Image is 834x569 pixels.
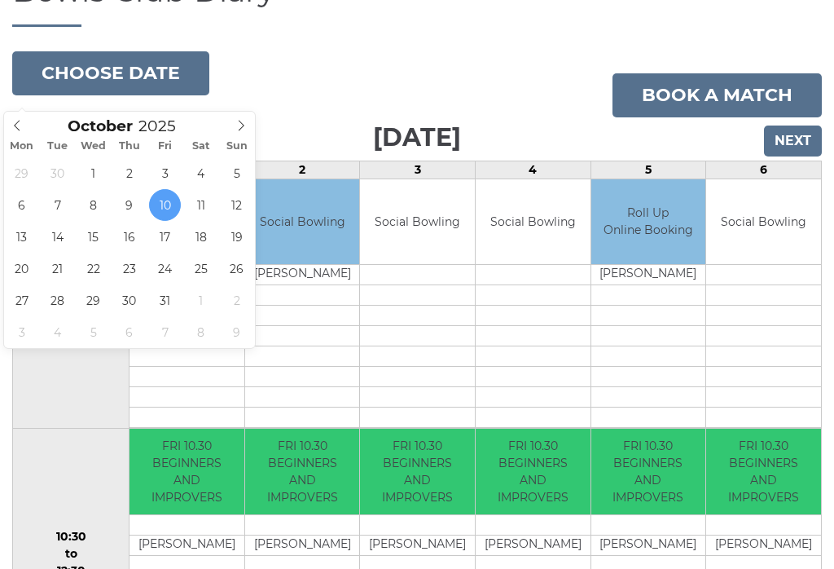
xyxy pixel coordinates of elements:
[149,157,181,189] span: October 3, 2025
[77,221,109,253] span: October 15, 2025
[113,157,145,189] span: October 2, 2025
[244,161,360,179] td: 2
[360,535,475,555] td: [PERSON_NAME]
[149,253,181,284] span: October 24, 2025
[147,141,183,152] span: Fri
[113,253,145,284] span: October 23, 2025
[591,179,706,265] td: Roll Up Online Booking
[183,141,219,152] span: Sat
[764,126,822,157] input: Next
[6,157,37,189] span: September 29, 2025
[221,284,252,316] span: November 2, 2025
[591,535,706,555] td: [PERSON_NAME]
[245,179,360,265] td: Social Bowling
[185,284,217,316] span: November 1, 2025
[149,316,181,348] span: November 7, 2025
[706,161,822,179] td: 6
[6,284,37,316] span: October 27, 2025
[591,265,706,285] td: [PERSON_NAME]
[612,73,822,117] a: Book a match
[113,284,145,316] span: October 30, 2025
[40,141,76,152] span: Tue
[185,221,217,253] span: October 18, 2025
[76,141,112,152] span: Wed
[149,189,181,221] span: October 10, 2025
[6,253,37,284] span: October 20, 2025
[112,141,147,152] span: Thu
[221,253,252,284] span: October 26, 2025
[185,189,217,221] span: October 11, 2025
[590,161,706,179] td: 5
[133,117,196,135] input: Scroll to increment
[42,157,73,189] span: September 30, 2025
[476,179,590,265] td: Social Bowling
[42,189,73,221] span: October 7, 2025
[77,253,109,284] span: October 22, 2025
[360,161,476,179] td: 3
[245,265,360,285] td: [PERSON_NAME]
[219,141,255,152] span: Sun
[476,161,591,179] td: 4
[12,51,209,95] button: Choose date
[221,189,252,221] span: October 12, 2025
[706,179,821,265] td: Social Bowling
[149,284,181,316] span: October 31, 2025
[706,429,821,514] td: FRI 10.30 BEGINNERS AND IMPROVERS
[77,189,109,221] span: October 8, 2025
[68,119,133,135] span: Scroll to increment
[185,253,217,284] span: October 25, 2025
[77,284,109,316] span: October 29, 2025
[42,316,73,348] span: November 4, 2025
[77,157,109,189] span: October 1, 2025
[185,157,217,189] span: October 4, 2025
[42,221,73,253] span: October 14, 2025
[476,429,590,514] td: FRI 10.30 BEGINNERS AND IMPROVERS
[129,429,244,514] td: FRI 10.30 BEGINNERS AND IMPROVERS
[4,141,40,152] span: Mon
[6,221,37,253] span: October 13, 2025
[360,429,475,514] td: FRI 10.30 BEGINNERS AND IMPROVERS
[245,535,360,555] td: [PERSON_NAME]
[221,221,252,253] span: October 19, 2025
[77,316,109,348] span: November 5, 2025
[149,221,181,253] span: October 17, 2025
[113,189,145,221] span: October 9, 2025
[6,316,37,348] span: November 3, 2025
[129,535,244,555] td: [PERSON_NAME]
[245,429,360,514] td: FRI 10.30 BEGINNERS AND IMPROVERS
[113,221,145,253] span: October 16, 2025
[6,189,37,221] span: October 6, 2025
[476,535,590,555] td: [PERSON_NAME]
[591,429,706,514] td: FRI 10.30 BEGINNERS AND IMPROVERS
[360,179,475,265] td: Social Bowling
[113,316,145,348] span: November 6, 2025
[42,253,73,284] span: October 21, 2025
[185,316,217,348] span: November 8, 2025
[42,284,73,316] span: October 28, 2025
[221,157,252,189] span: October 5, 2025
[221,316,252,348] span: November 9, 2025
[706,535,821,555] td: [PERSON_NAME]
